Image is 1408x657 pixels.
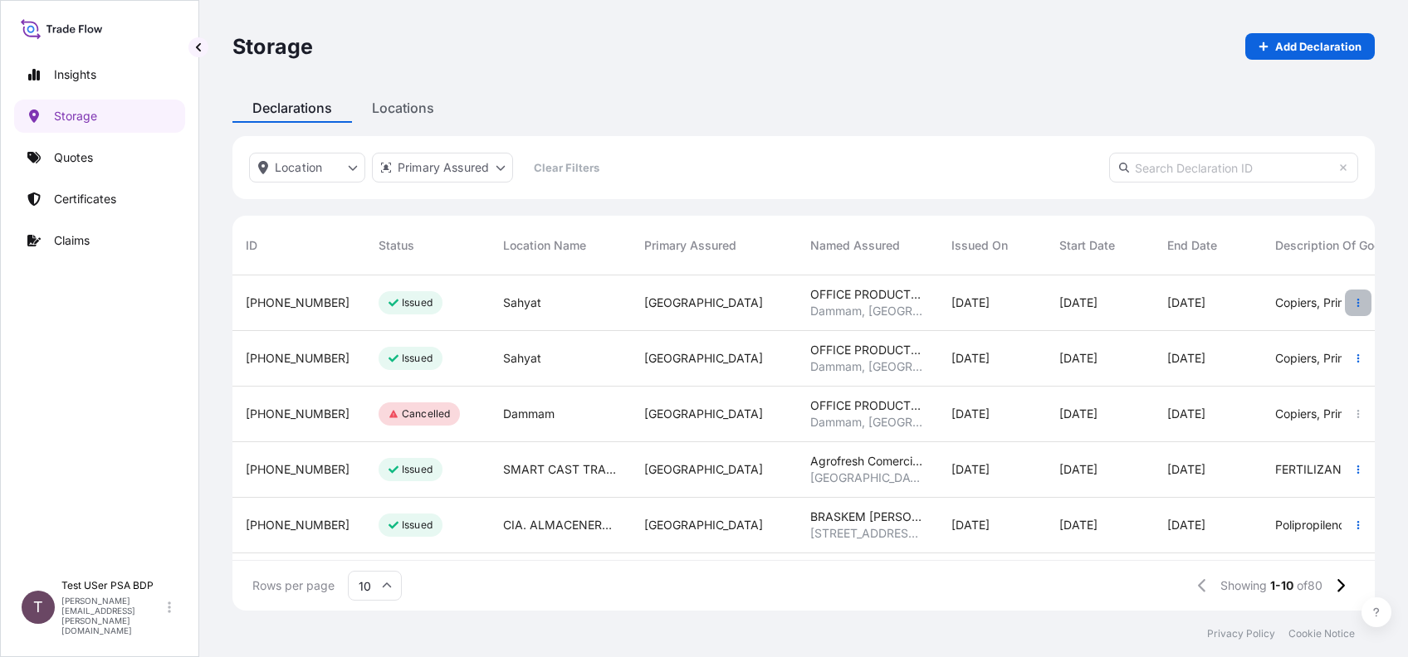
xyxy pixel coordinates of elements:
p: Storage [232,33,313,60]
span: SMART CAST TRADING S.A.C. [503,461,618,478]
div: Declarations [232,93,352,123]
p: Storage [54,108,97,124]
span: Primary Assured [644,237,736,254]
p: Cancelled [402,407,450,421]
span: OFFICE PRODUCTS CO LTD [810,342,925,358]
span: Showing [1220,577,1267,594]
p: Issued [402,463,433,476]
span: [GEOGRAPHIC_DATA] [644,517,763,533]
div: Locations [352,93,454,123]
span: [DATE] [951,350,990,367]
p: Test USer PSA BDP [61,579,164,592]
span: [DATE] [1059,461,1098,478]
span: Dammam, [GEOGRAPHIC_DATA], [GEOGRAPHIC_DATA] [810,303,925,319]
span: OFFICE PRODUCTS CO LTD [810,286,925,303]
span: End Date [1167,237,1217,254]
p: Issued [402,296,433,309]
span: Dammam, [GEOGRAPHIC_DATA], [GEOGRAPHIC_DATA] [810,358,925,375]
span: [PHONE_NUMBER] [246,517,350,533]
p: Primary Assured [398,159,489,176]
span: [DATE] [951,461,990,478]
a: Certificates [14,182,185,216]
a: Privacy Policy [1207,627,1275,640]
span: [GEOGRAPHIC_DATA] [644,350,763,367]
a: Storage [14,100,185,133]
span: of 80 [1297,577,1322,594]
span: [GEOGRAPHIC_DATA] [644,461,763,478]
span: [DATE] [1167,461,1205,478]
span: 1-10 [1270,577,1293,594]
input: Search Declaration ID [1109,153,1358,182]
span: [GEOGRAPHIC_DATA] [644,406,763,422]
span: Dammam [503,406,555,422]
span: [DATE] [1167,517,1205,533]
p: Quotes [54,149,93,166]
span: [GEOGRAPHIC_DATA] [810,470,925,486]
p: Issued [402,352,433,365]
span: Agrofresh Comercial Peru S.A.C. [810,453,925,470]
span: OFFICE PRODUCTS CO LTD [810,397,925,414]
span: ID [246,237,257,254]
span: [DATE] [1059,517,1098,533]
span: Named Assured [810,237,900,254]
a: Claims [14,224,185,257]
p: Certificates [54,191,116,207]
span: [DATE] [951,406,990,422]
span: [DATE] [1167,406,1205,422]
span: Location Name [503,237,586,254]
span: [PHONE_NUMBER] [246,406,350,422]
span: Dammam, [GEOGRAPHIC_DATA], [GEOGRAPHIC_DATA] [810,414,925,431]
span: Polipropileno [1275,517,1345,533]
span: [DATE] [1167,350,1205,367]
span: [DATE] [1059,350,1098,367]
a: Cookie Notice [1288,627,1355,640]
span: [DATE] [1059,406,1098,422]
span: [DATE] [951,294,990,311]
span: [PHONE_NUMBER] [246,294,350,311]
button: distributor Filter options [372,153,513,182]
span: [DATE] [951,517,990,533]
span: T [33,599,43,616]
p: Add Declaration [1275,38,1362,55]
button: location Filter options [249,153,365,182]
a: Add Declaration [1245,33,1375,60]
span: Issued On [951,237,1008,254]
span: Status [379,237,414,254]
span: [PHONE_NUMBER] [246,461,350,478]
span: BRASKEM [PERSON_NAME] [GEOGRAPHIC_DATA] [810,509,925,525]
span: Rows per page [252,577,335,594]
span: [GEOGRAPHIC_DATA] [644,294,763,311]
a: Insights [14,58,185,91]
button: Clear Filters [520,154,613,181]
span: CIA. ALMACENERA LA COLONIAL S.A [503,517,618,533]
span: Sahyat [503,350,541,367]
span: [DATE] [1167,294,1205,311]
p: Clear Filters [534,159,599,176]
span: Start Date [1059,237,1115,254]
span: Description of Goods [1275,237,1395,254]
span: [DATE] [1059,294,1098,311]
p: Issued [402,518,433,532]
p: Location [275,159,322,176]
span: [STREET_ADDRESS][PERSON_NAME] [810,525,925,542]
p: Claims [54,232,90,249]
a: Quotes [14,141,185,174]
span: [PHONE_NUMBER] [246,350,350,367]
span: FERTILIZANTES [1275,461,1363,478]
span: Sahyat [503,294,541,311]
p: [PERSON_NAME][EMAIL_ADDRESS][PERSON_NAME][DOMAIN_NAME] [61,596,164,635]
p: Insights [54,66,96,83]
